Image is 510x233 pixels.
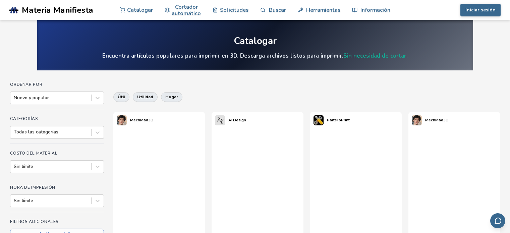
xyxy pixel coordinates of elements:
[14,95,15,101] input: Nuevo y popular
[269,6,286,14] font: Buscar
[234,35,277,47] font: Catalogar
[306,6,340,14] font: Herramientas
[22,4,93,16] font: Materia Manifiesta
[465,7,496,13] font: Iniciar sesión
[408,112,452,129] a: MechMad3D's profileMechMad3D
[137,94,153,100] font: utilidad
[215,115,225,125] img: ATDesign's profile
[10,219,59,224] font: Filtros adicionales
[360,6,390,14] font: Información
[117,115,127,125] img: MechMad3D's profile
[425,117,449,124] p: MechMad3D
[127,6,153,14] font: Catalogar
[343,52,408,60] a: Sin necesidad de cortar.
[14,164,15,169] input: Sin límite
[102,52,343,60] font: Encuentra artículos populares para imprimir en 3D. Descarga archivos listos para imprimir.
[130,117,154,124] p: MechMad3D
[212,112,249,129] a: ATDesign's profileATDesign
[460,4,501,16] button: Iniciar sesión
[14,198,15,203] input: Sin límite
[314,115,324,125] img: PartsToPrint's profile
[10,185,55,190] font: Hora de impresión
[327,117,350,124] p: PartsToPrint
[133,92,158,102] button: utilidad
[113,112,157,129] a: MechMad3D's profileMechMad3D
[172,3,201,17] font: Cortador automático
[412,115,422,125] img: MechMad3D's profile
[118,94,125,100] font: útil
[161,92,182,102] button: hogar
[10,116,38,121] font: Categorías
[490,213,505,228] button: Enviar comentarios por correo electrónico
[165,94,178,100] font: hogar
[220,6,248,14] font: Solicitudes
[14,129,15,135] input: Todas las categorías
[228,117,246,124] p: ATDesign
[10,151,57,156] font: Costo del material
[113,92,129,102] button: útil
[310,112,353,129] a: PartsToPrint's profilePartsToPrint
[10,82,42,87] font: Ordenar por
